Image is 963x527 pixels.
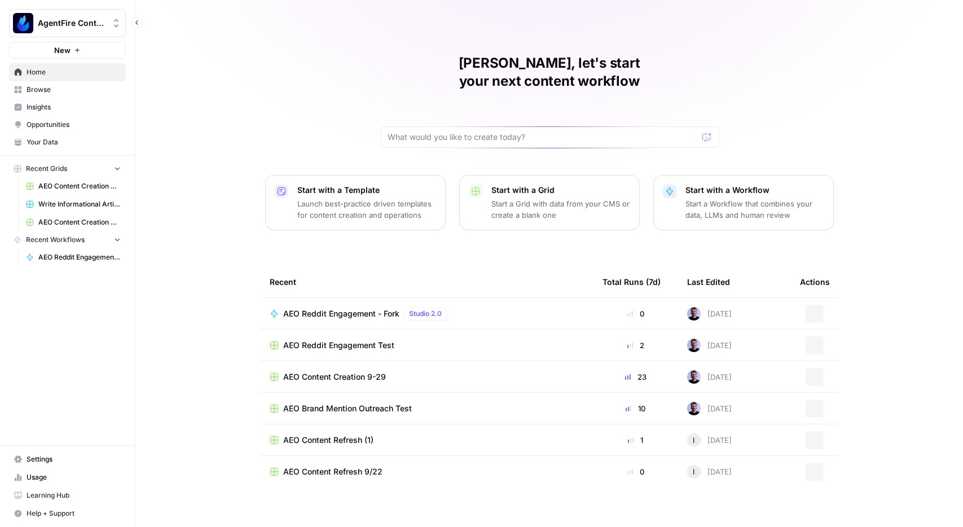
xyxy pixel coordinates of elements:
[603,403,669,414] div: 10
[27,85,121,95] span: Browse
[9,133,126,151] a: Your Data
[38,17,106,29] span: AgentFire Content
[459,175,640,230] button: Start with a GridStart a Grid with data from your CMS or create a blank one
[283,340,394,351] span: AEO Reddit Engagement Test
[687,433,732,447] div: [DATE]
[491,185,630,196] p: Start with a Grid
[9,160,126,177] button: Recent Grids
[603,434,669,446] div: 1
[685,185,824,196] p: Start with a Workflow
[687,339,701,352] img: mtb5lffcyzxtxeymzlrcp6m5jts6
[687,370,701,384] img: mtb5lffcyzxtxeymzlrcp6m5jts6
[800,266,830,297] div: Actions
[38,199,121,209] span: Write Informational Articles
[270,403,584,414] a: AEO Brand Mention Outreach Test
[27,508,121,519] span: Help + Support
[693,434,694,446] span: I
[9,98,126,116] a: Insights
[27,67,121,77] span: Home
[27,490,121,500] span: Learning Hub
[687,266,730,297] div: Last Edited
[380,54,719,90] h1: [PERSON_NAME], let's start your next content workflow
[270,340,584,351] a: AEO Reddit Engagement Test
[9,81,126,99] a: Browse
[9,9,126,37] button: Workspace: AgentFire Content
[270,434,584,446] a: AEO Content Refresh (1)
[687,402,701,415] img: mtb5lffcyzxtxeymzlrcp6m5jts6
[270,371,584,383] a: AEO Content Creation 9-29
[9,468,126,486] a: Usage
[21,213,126,231] a: AEO Content Creation 9-29
[687,402,732,415] div: [DATE]
[388,131,698,143] input: What would you like to create today?
[27,454,121,464] span: Settings
[687,465,732,478] div: [DATE]
[283,466,382,477] span: AEO Content Refresh 9/22
[21,195,126,213] a: Write Informational Articles
[9,116,126,134] a: Opportunities
[283,308,399,319] span: AEO Reddit Engagement - Fork
[38,252,121,262] span: AEO Reddit Engagement - Fork
[27,102,121,112] span: Insights
[13,13,33,33] img: AgentFire Content Logo
[603,340,669,351] div: 2
[603,266,661,297] div: Total Runs (7d)
[54,45,71,56] span: New
[9,450,126,468] a: Settings
[21,177,126,195] a: AEO Content Creation 9-15
[603,371,669,383] div: 23
[27,137,121,147] span: Your Data
[21,248,126,266] a: AEO Reddit Engagement - Fork
[27,472,121,482] span: Usage
[297,185,436,196] p: Start with a Template
[265,175,446,230] button: Start with a TemplateLaunch best-practice driven templates for content creation and operations
[27,120,121,130] span: Opportunities
[297,198,436,221] p: Launch best-practice driven templates for content creation and operations
[283,371,386,383] span: AEO Content Creation 9-29
[38,217,121,227] span: AEO Content Creation 9-29
[38,181,121,191] span: AEO Content Creation 9-15
[687,307,701,320] img: mtb5lffcyzxtxeymzlrcp6m5jts6
[9,231,126,248] button: Recent Workflows
[270,466,584,477] a: AEO Content Refresh 9/22
[409,309,442,319] span: Studio 2.0
[26,164,67,174] span: Recent Grids
[687,339,732,352] div: [DATE]
[685,198,824,221] p: Start a Workflow that combines your data, LLMs and human review
[491,198,630,221] p: Start a Grid with data from your CMS or create a blank one
[270,266,584,297] div: Recent
[9,504,126,522] button: Help + Support
[687,370,732,384] div: [DATE]
[603,466,669,477] div: 0
[283,434,373,446] span: AEO Content Refresh (1)
[653,175,834,230] button: Start with a WorkflowStart a Workflow that combines your data, LLMs and human review
[693,466,694,477] span: I
[9,486,126,504] a: Learning Hub
[9,63,126,81] a: Home
[270,307,584,320] a: AEO Reddit Engagement - ForkStudio 2.0
[9,42,126,59] button: New
[26,235,85,245] span: Recent Workflows
[283,403,412,414] span: AEO Brand Mention Outreach Test
[603,308,669,319] div: 0
[687,307,732,320] div: [DATE]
